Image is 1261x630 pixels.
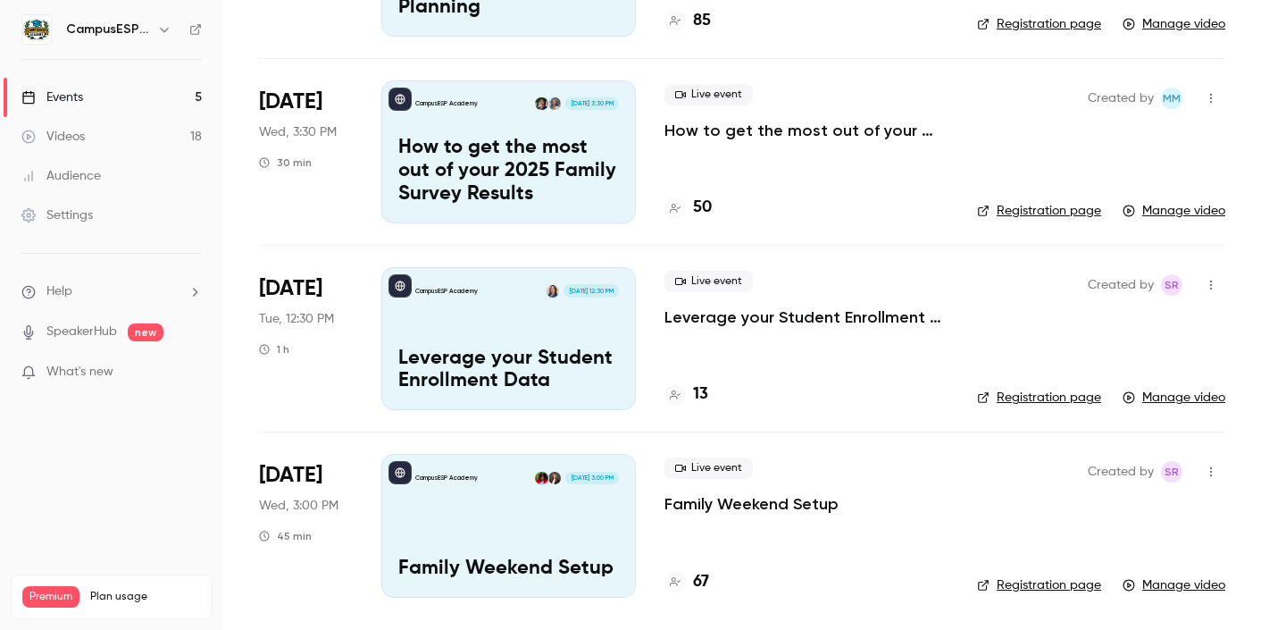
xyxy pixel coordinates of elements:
[548,472,561,484] img: Rebecca McCrory
[1123,576,1225,594] a: Manage video
[1163,88,1181,109] span: MM
[22,15,51,44] img: CampusESP Academy
[1088,461,1154,483] span: Created by
[977,389,1101,407] a: Registration page
[664,382,708,407] a: 13
[693,382,708,407] h4: 13
[21,206,93,224] div: Settings
[180,365,202,381] iframe: Noticeable Trigger
[1161,461,1182,483] span: Stephanie Robinson
[977,15,1101,33] a: Registration page
[535,472,547,484] img: Tawanna Brown
[398,558,619,581] p: Family Weekend Setup
[415,474,478,483] p: CampusESP Academy
[565,472,618,484] span: [DATE] 3:00 PM
[664,120,948,141] a: How to get the most out of your 2025 Family Survey Results
[664,9,711,33] a: 85
[259,310,334,328] span: Tue, 12:30 PM
[1161,274,1182,296] span: Stephanie Robinson
[564,284,618,297] span: [DATE] 12:30 PM
[1123,202,1225,220] a: Manage video
[664,84,753,105] span: Live event
[664,570,709,594] a: 67
[22,586,79,608] span: Premium
[259,274,322,303] span: [DATE]
[1161,88,1182,109] span: Mairin Matthews
[664,493,839,515] a: Family Weekend Setup
[46,282,72,301] span: Help
[398,348,619,394] p: Leverage your Student Enrollment Data
[664,307,948,328] a: Leverage your Student Enrollment Data
[128,323,163,341] span: new
[1123,389,1225,407] a: Manage video
[66,21,150,38] h6: CampusESP Academy
[21,88,83,106] div: Events
[381,267,636,410] a: Leverage your Student Enrollment DataCampusESP AcademyKerri Meeks-Griffin[DATE] 12:30 PMLeverage ...
[259,155,312,170] div: 30 min
[21,167,101,185] div: Audience
[259,454,353,597] div: Jun 18 Wed, 3:00 PM (America/New York)
[46,323,117,341] a: SpeakerHub
[664,271,753,292] span: Live event
[977,202,1101,220] a: Registration page
[1123,15,1225,33] a: Manage video
[21,282,202,301] li: help-dropdown-opener
[259,123,337,141] span: Wed, 3:30 PM
[398,137,619,206] p: How to get the most out of your 2025 Family Survey Results
[259,267,353,410] div: Jun 24 Tue, 12:30 PM (America/New York)
[693,570,709,594] h4: 67
[415,99,478,108] p: CampusESP Academy
[90,590,201,604] span: Plan usage
[548,97,561,110] img: Elizabeth Harris
[535,97,547,110] img: Melissa Simms
[547,284,559,297] img: Kerri Meeks-Griffin
[259,529,312,543] div: 45 min
[565,97,618,110] span: [DATE] 3:30 PM
[259,497,338,515] span: Wed, 3:00 PM
[977,576,1101,594] a: Registration page
[46,363,113,382] span: What's new
[381,80,636,223] a: How to get the most out of your 2025 Family Survey ResultsCampusESP AcademyElizabeth HarrisMeliss...
[259,342,289,357] div: 1 h
[381,454,636,597] a: Family Weekend SetupCampusESP AcademyRebecca McCroryTawanna Brown[DATE] 3:00 PMFamily Weekend Setup
[1088,274,1154,296] span: Created by
[415,287,478,296] p: CampusESP Academy
[1165,274,1179,296] span: SR
[1165,461,1179,483] span: SR
[664,196,712,220] a: 50
[259,80,353,223] div: Jul 16 Wed, 3:30 PM (America/New York)
[664,458,753,479] span: Live event
[693,196,712,220] h4: 50
[693,9,711,33] h4: 85
[259,461,322,490] span: [DATE]
[21,128,85,146] div: Videos
[259,88,322,116] span: [DATE]
[1088,88,1154,109] span: Created by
